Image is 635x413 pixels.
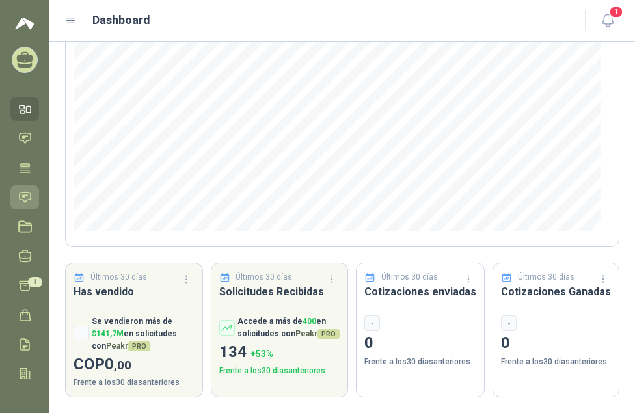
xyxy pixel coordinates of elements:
span: $ 141,7M [92,329,124,338]
h1: Dashboard [92,11,150,29]
p: 0 [364,331,476,356]
p: Últimos 30 días [236,271,292,284]
span: 1 [609,6,623,18]
div: - [364,315,380,331]
p: 0 [501,331,611,356]
p: 134 [219,340,340,365]
p: Frente a los 30 días anteriores [364,356,476,368]
span: 400 [303,317,316,326]
span: Peakr [106,341,150,351]
div: - [501,315,517,331]
p: Últimos 30 días [518,271,574,284]
p: Accede a más de en solicitudes con [237,315,340,340]
div: - [74,326,89,341]
span: PRO [128,341,150,351]
p: Frente a los 30 días anteriores [501,356,611,368]
button: 1 [596,9,619,33]
span: 1 [28,277,42,287]
p: Frente a los 30 días anteriores [74,377,195,389]
h3: Cotizaciones enviadas [364,284,476,300]
h3: Solicitudes Recibidas [219,284,340,300]
h3: Has vendido [74,284,195,300]
p: Últimos 30 días [381,271,438,284]
span: + 53 % [250,349,273,359]
span: 0 [105,355,131,373]
span: Peakr [295,329,340,338]
span: PRO [317,329,340,339]
p: Últimos 30 días [90,271,147,284]
h3: Cotizaciones Ganadas [501,284,611,300]
p: Frente a los 30 días anteriores [219,365,340,377]
p: COP [74,353,195,377]
p: Se vendieron más de en solicitudes con [92,315,195,353]
img: Logo peakr [15,16,34,31]
span: ,00 [114,358,131,373]
a: 1 [10,274,39,298]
